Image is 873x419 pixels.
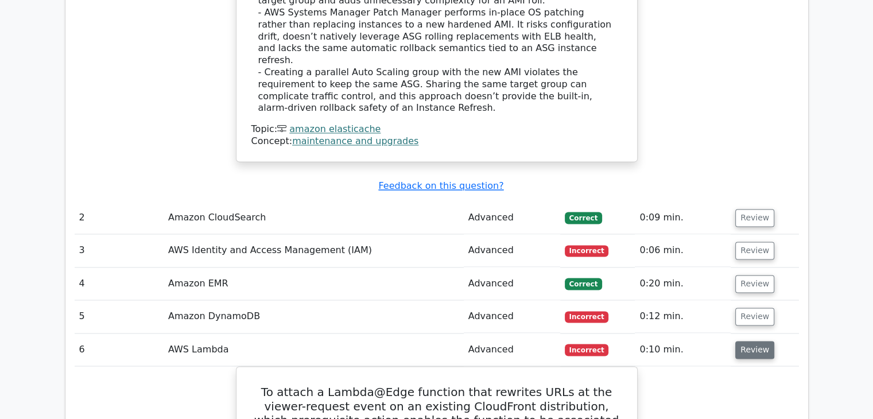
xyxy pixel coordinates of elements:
[251,123,622,135] div: Topic:
[75,267,164,300] td: 4
[464,333,560,366] td: Advanced
[735,209,774,227] button: Review
[565,245,609,257] span: Incorrect
[735,341,774,359] button: Review
[164,267,464,300] td: Amazon EMR
[635,300,731,333] td: 0:12 min.
[164,201,464,234] td: Amazon CloudSearch
[565,212,602,223] span: Correct
[75,300,164,333] td: 5
[635,201,731,234] td: 0:09 min.
[635,333,731,366] td: 0:10 min.
[251,135,622,148] div: Concept:
[75,201,164,234] td: 2
[464,267,560,300] td: Advanced
[378,180,503,191] a: Feedback on this question?
[565,311,609,323] span: Incorrect
[735,242,774,259] button: Review
[464,300,560,333] td: Advanced
[635,234,731,267] td: 0:06 min.
[75,333,164,366] td: 6
[635,267,731,300] td: 0:20 min.
[164,300,464,333] td: Amazon DynamoDB
[565,344,609,355] span: Incorrect
[464,234,560,267] td: Advanced
[565,278,602,289] span: Correct
[164,333,464,366] td: AWS Lambda
[735,275,774,293] button: Review
[292,135,418,146] a: maintenance and upgrades
[75,234,164,267] td: 3
[164,234,464,267] td: AWS Identity and Access Management (IAM)
[735,308,774,325] button: Review
[464,201,560,234] td: Advanced
[289,123,381,134] a: amazon elasticache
